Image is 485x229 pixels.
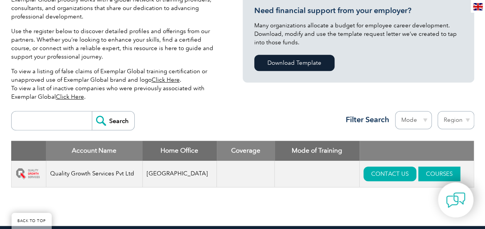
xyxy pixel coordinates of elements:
h3: Filter Search [341,115,389,125]
a: BACK TO TOP [12,213,52,229]
p: To view a listing of false claims of Exemplar Global training certification or unapproved use of ... [11,67,220,101]
th: Home Office: activate to sort column ascending [142,141,217,161]
img: contact-chat.png [446,190,465,210]
th: Mode of Training: activate to sort column ascending [275,141,360,161]
img: 38538332-76f2-ef11-be21-002248955c5a-logo.png [15,167,42,180]
a: CONTACT US [363,167,416,181]
a: COURSES [418,167,460,181]
th: : activate to sort column ascending [360,141,474,161]
td: Quality Growth Services Pvt Ltd [46,161,142,187]
a: Click Here [56,93,84,100]
a: Click Here [152,76,180,83]
th: Coverage: activate to sort column ascending [217,141,275,161]
h3: Need financial support from your employer? [254,6,463,15]
th: Account Name: activate to sort column descending [46,141,142,161]
input: Search [92,111,134,130]
a: Download Template [254,55,335,71]
p: Many organizations allocate a budget for employee career development. Download, modify and use th... [254,21,463,47]
img: en [473,3,483,10]
td: [GEOGRAPHIC_DATA] [142,161,217,187]
p: Use the register below to discover detailed profiles and offerings from our partners. Whether you... [11,27,220,61]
